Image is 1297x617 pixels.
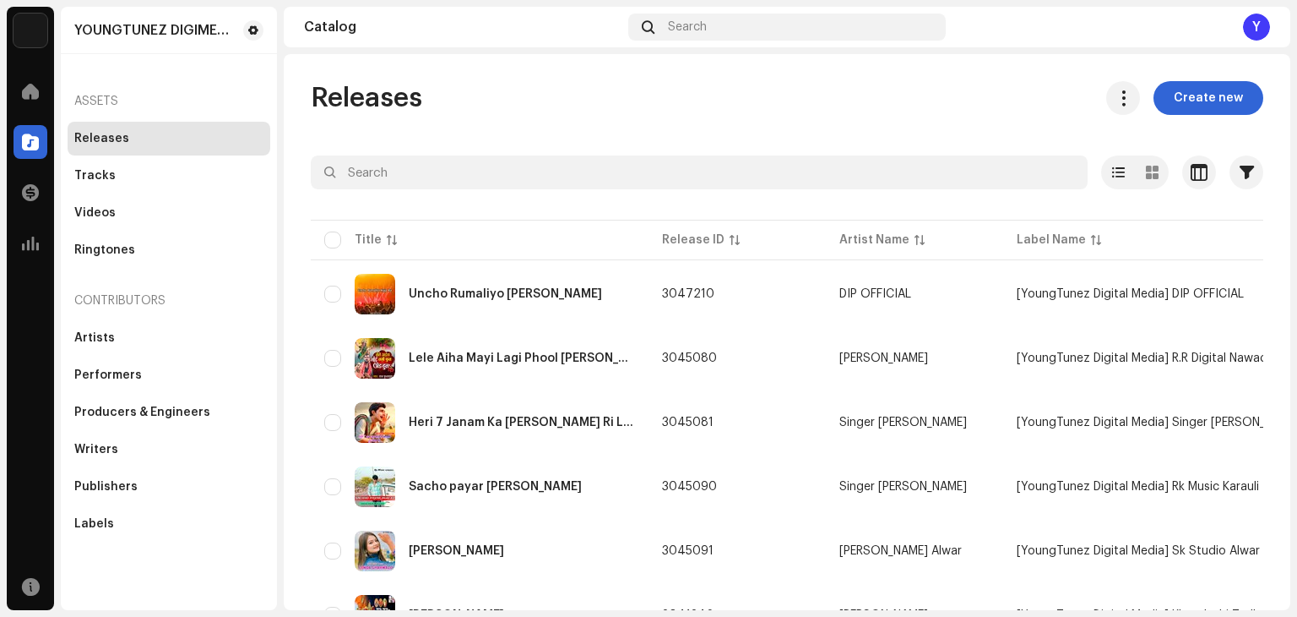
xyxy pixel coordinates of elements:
[839,481,967,493] div: Singer [PERSON_NAME]
[304,20,621,34] div: Catalog
[68,321,270,355] re-m-nav-item: Artists
[68,470,270,504] re-m-nav-item: Publishers
[1017,288,1244,300] span: [YoungTunez Digital Media] DIP OFFICIAL
[1174,81,1243,115] span: Create new
[14,14,47,47] img: de0d2825-999c-4937-b35a-9adca56ee094
[355,232,382,248] div: Title
[839,545,962,557] div: [PERSON_NAME] Alwar
[68,358,270,392] re-m-nav-item: Performers
[68,433,270,467] re-m-nav-item: Writers
[355,338,395,379] img: 94e1b1a5-d4e1-4e76-aa2f-73ae70047b36
[1017,481,1259,493] span: [YoungTunez Digital Media] Rk Music Karauli
[311,156,1088,189] input: Search
[68,281,270,321] re-a-nav-header: Contributors
[74,406,210,419] div: Producers & Engineers
[662,232,724,248] div: Release ID
[839,545,990,557] span: Sajid Singer Alwar
[409,417,635,429] div: Heri 7 Janam Ka Vada Ri Ladli Tut Giya Ri
[68,196,270,230] re-m-nav-item: Videos
[355,402,395,443] img: 2e1adbb8-55dc-4774-b3d0-581459a2fdcb
[662,481,717,493] span: 3045090
[355,531,395,571] img: e4887386-dd4d-4288-bbf6-5544f2fa2ecb
[74,369,142,382] div: Performers
[74,24,236,37] div: YOUNGTUNEZ DIGIMEDIA
[662,352,717,364] span: 3045080
[662,417,714,429] span: 3045081
[839,288,911,300] div: DIP OFFICIAL
[68,159,270,193] re-m-nav-item: Tracks
[68,81,270,122] re-a-nav-header: Assets
[662,288,714,300] span: 3047210
[839,352,928,364] div: [PERSON_NAME]
[74,169,116,183] div: Tracks
[74,132,129,145] div: Releases
[1017,545,1260,557] span: [YoungTunez Digital Media] Sk Studio Alwar
[68,233,270,267] re-m-nav-item: Ringtones
[74,480,138,494] div: Publishers
[662,545,714,557] span: 3045091
[1017,352,1274,364] span: [YoungTunez Digital Media] R.R Digital Nawada
[74,517,114,531] div: Labels
[668,20,707,34] span: Search
[68,122,270,156] re-m-nav-item: Releases
[839,481,990,493] span: Singer sugar Madhaiya
[839,288,990,300] span: DIP OFFICIAL
[409,481,582,493] div: Sacho payar jigri ko
[74,443,118,456] div: Writers
[839,417,967,429] div: Singer [PERSON_NAME]
[311,81,422,115] span: Releases
[409,352,635,364] div: Lele Aiha Mayi Lagi Phool Adhul Ji
[409,545,504,557] div: Lenda Gharwalo
[68,507,270,541] re-m-nav-item: Labels
[839,417,990,429] span: Singer Rajkumar Tatwal
[355,467,395,507] img: 96d23e74-8e20-4dd7-b265-739515290f57
[74,331,115,345] div: Artists
[74,206,116,220] div: Videos
[1017,232,1086,248] div: Label Name
[74,243,135,257] div: Ringtones
[1153,81,1263,115] button: Create new
[68,396,270,429] re-m-nav-item: Producers & Engineers
[1243,14,1270,41] div: Y
[839,352,990,364] span: Raj Kushwaha
[355,274,395,314] img: 66a83e5c-23a3-4f77-aeca-fff50fac6880
[409,288,602,300] div: Uncho Rumaliyo Kaja Ra
[839,232,909,248] div: Artist Name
